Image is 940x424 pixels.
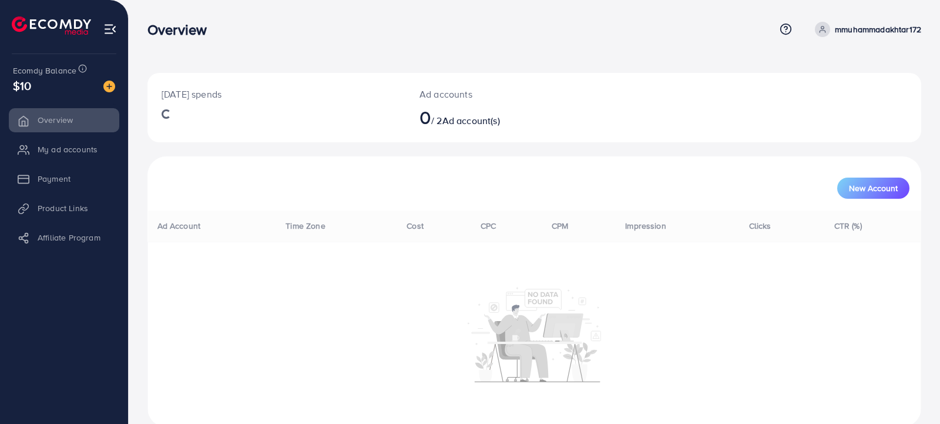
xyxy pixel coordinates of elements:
[147,21,216,38] h3: Overview
[419,87,585,101] p: Ad accounts
[162,87,391,101] p: [DATE] spends
[849,184,898,192] span: New Account
[837,178,909,199] button: New Account
[810,22,921,37] a: mmuhammadakhtar172
[13,77,31,94] span: $10
[12,16,91,35] img: logo
[103,22,117,36] img: menu
[419,106,585,128] h2: / 2
[103,81,115,92] img: image
[442,114,500,127] span: Ad account(s)
[13,65,76,76] span: Ecomdy Balance
[835,22,921,36] p: mmuhammadakhtar172
[419,104,431,131] span: 0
